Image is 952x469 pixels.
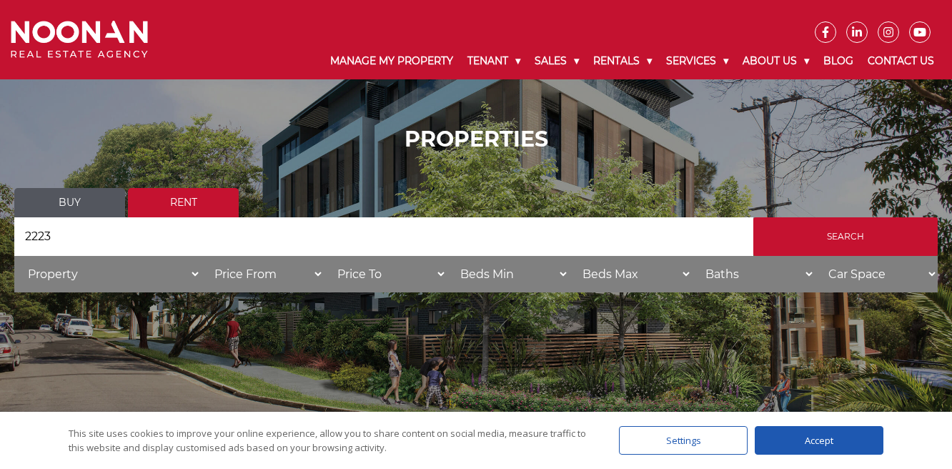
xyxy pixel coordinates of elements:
h1: PROPERTIES [14,127,938,152]
a: Rent [128,188,239,217]
a: Contact Us [861,43,941,79]
input: Search [753,217,938,256]
div: This site uses cookies to improve your online experience, allow you to share content on social me... [69,426,590,455]
a: Rentals [586,43,659,79]
a: Blog [816,43,861,79]
a: Tenant [460,43,527,79]
div: Accept [755,426,883,455]
input: Search by suburb, postcode or area [14,217,753,256]
a: Manage My Property [323,43,460,79]
a: Buy [14,188,125,217]
a: About Us [735,43,816,79]
a: Services [659,43,735,79]
div: Settings [619,426,748,455]
img: Noonan Real Estate Agency [11,21,148,59]
a: Sales [527,43,586,79]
